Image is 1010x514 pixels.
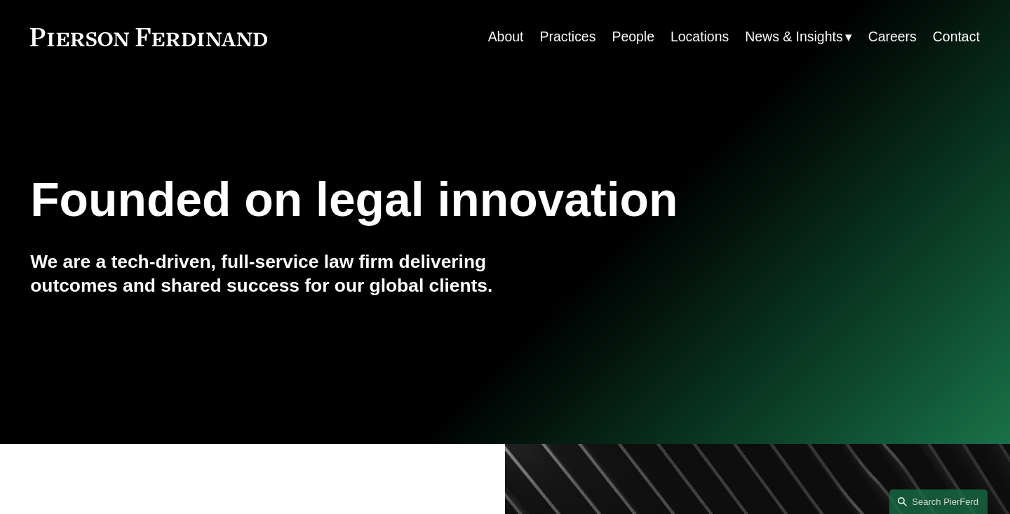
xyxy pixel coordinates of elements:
[889,489,988,514] a: Search this site
[745,25,842,49] span: News & Insights
[671,23,729,50] a: Locations
[745,23,851,50] a: folder dropdown
[30,250,505,297] h4: We are a tech-driven, full-service law firm delivering outcomes and shared success for our global...
[933,23,980,50] a: Contact
[868,23,917,50] a: Careers
[539,23,595,50] a: Practices
[488,23,524,50] a: About
[612,23,654,50] a: People
[30,173,821,227] h1: Founded on legal innovation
